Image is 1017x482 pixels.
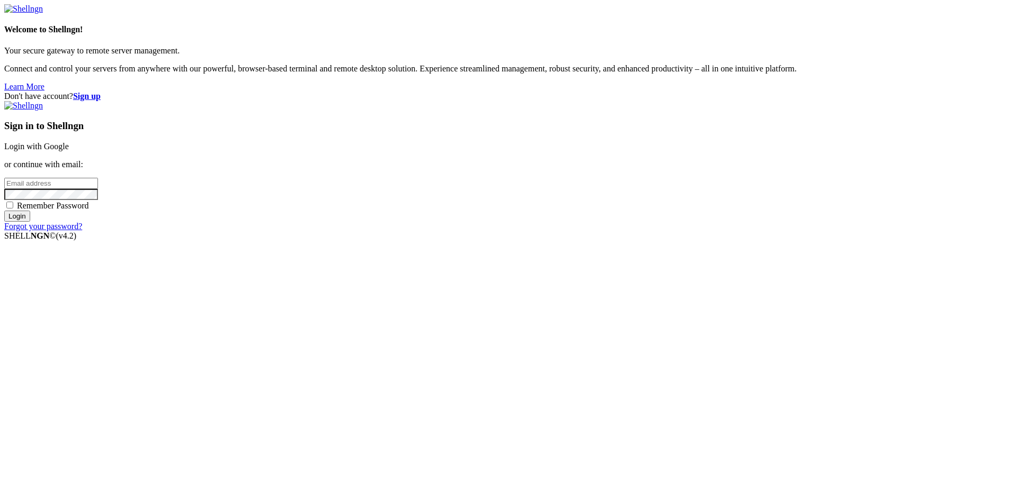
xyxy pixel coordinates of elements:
input: Remember Password [6,202,13,208]
div: Don't have account? [4,92,1013,101]
a: Sign up [73,92,101,101]
span: Remember Password [17,201,89,210]
a: Learn More [4,82,44,91]
img: Shellngn [4,101,43,111]
p: Your secure gateway to remote server management. [4,46,1013,56]
h3: Sign in to Shellngn [4,120,1013,132]
b: NGN [31,231,50,240]
input: Email address [4,178,98,189]
a: Forgot your password? [4,222,82,231]
a: Login with Google [4,142,69,151]
h4: Welcome to Shellngn! [4,25,1013,34]
p: Connect and control your servers from anywhere with our powerful, browser-based terminal and remo... [4,64,1013,74]
input: Login [4,211,30,222]
p: or continue with email: [4,160,1013,169]
span: SHELL © [4,231,76,240]
img: Shellngn [4,4,43,14]
span: 4.2.0 [56,231,77,240]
